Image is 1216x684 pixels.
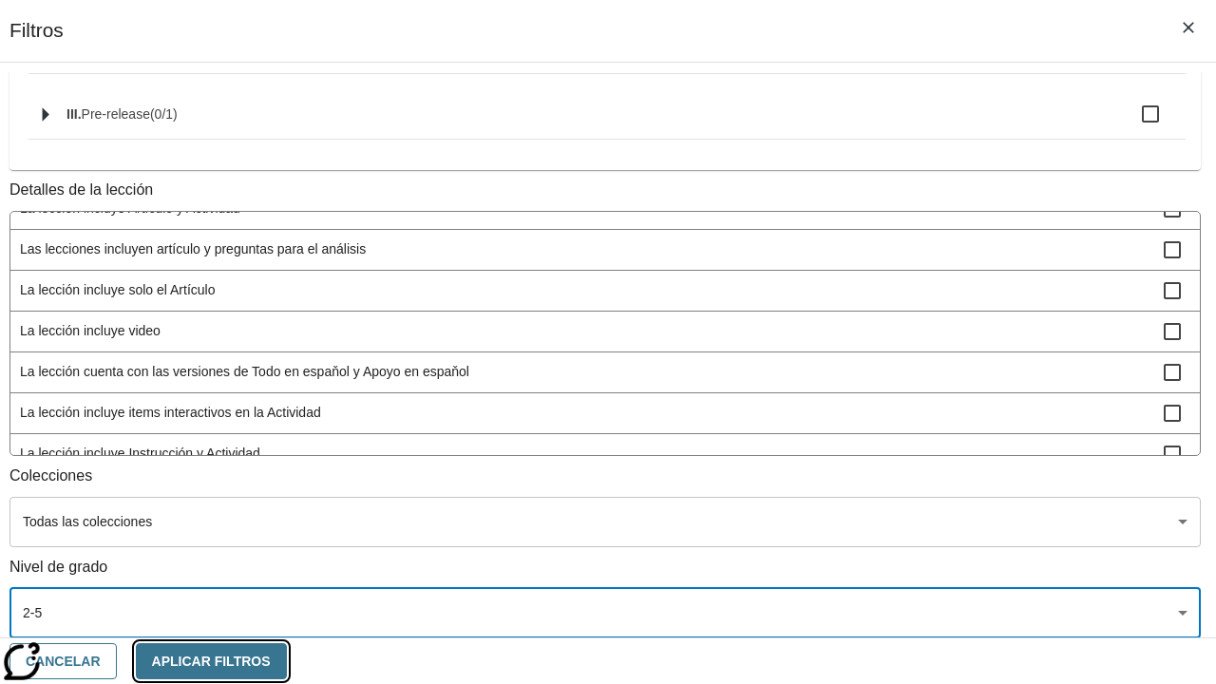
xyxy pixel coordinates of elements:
[1168,8,1208,47] button: Cerrar los filtros del Menú lateral
[10,230,1200,271] div: Las lecciones incluyen artículo y preguntas para el análisis
[10,312,1200,352] div: La lección incluye video
[20,444,1164,464] span: La lección incluye Instrucción y Actividad
[10,271,1200,312] div: La lección incluye solo el Artículo
[9,180,1201,201] p: Detalles de la lección
[9,497,1201,547] div: Seleccione una Colección
[20,403,1164,423] span: La lección incluye items interactivos en la Actividad
[9,588,1201,638] div: Seleccione los Grados
[9,19,64,62] h1: Filtros
[150,106,178,122] span: 0 estándares seleccionados/1 estándares en grupo
[10,434,1200,475] div: La lección incluye Instrucción y Actividad
[10,393,1200,434] div: La lección incluye items interactivos en la Actividad
[20,239,1164,259] span: Las lecciones incluyen artículo y preguntas para el análisis
[20,362,1164,382] span: La lección cuenta con las versiones de Todo en espaňol y Apoyo en espaňol
[136,643,287,680] button: Aplicar Filtros
[9,643,117,680] button: Cancelar
[20,280,1164,300] span: La lección incluye solo el Artículo
[10,352,1200,393] div: La lección cuenta con las versiones de Todo en espaňol y Apoyo en espaňol
[82,106,150,122] span: Pre-release
[9,557,1201,579] p: Nivel de grado
[9,465,1201,487] p: Colecciones
[9,211,1201,456] ul: Detalles de la lección
[66,106,82,122] span: III.
[20,321,1164,341] span: La lección incluye video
